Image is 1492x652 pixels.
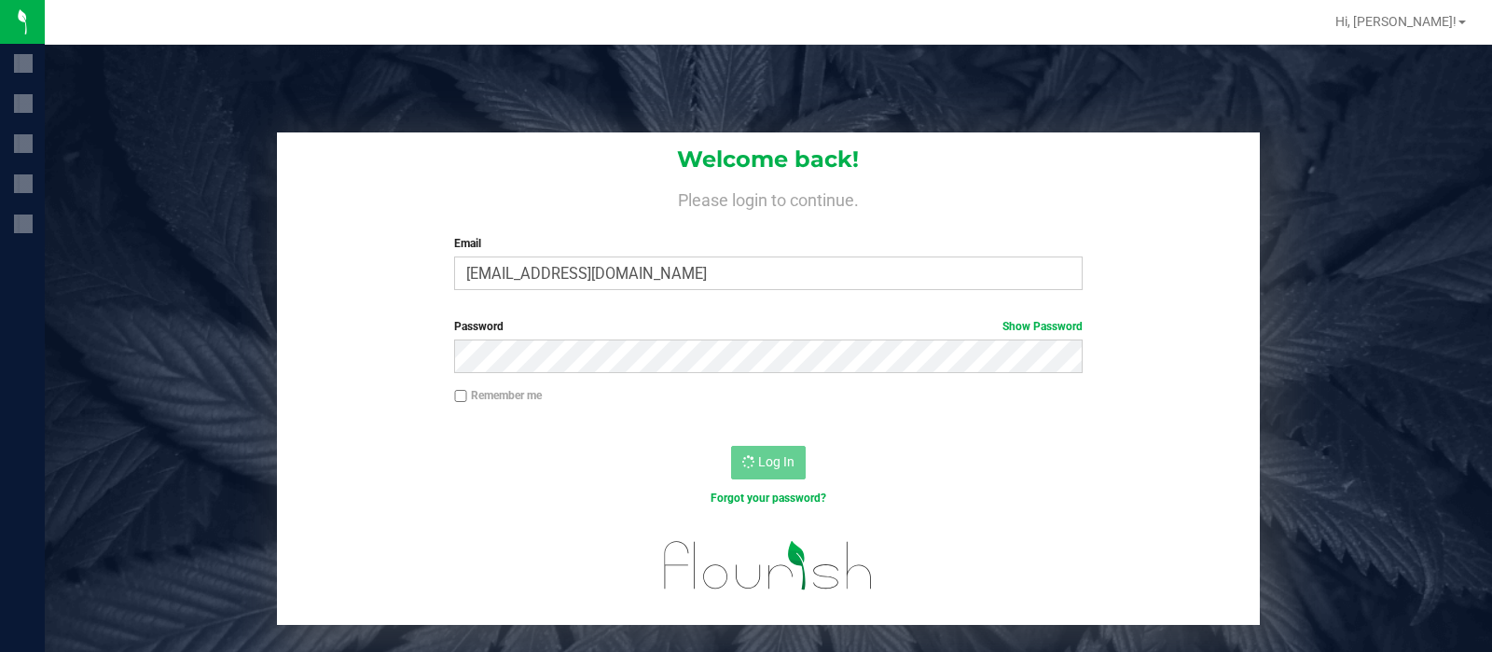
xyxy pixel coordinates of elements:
label: Email [454,235,1082,252]
img: flourish_logo.svg [645,526,891,605]
label: Remember me [454,387,542,404]
a: Forgot your password? [711,492,826,505]
span: Password [454,320,504,333]
span: Log In [758,454,794,469]
h1: Welcome back! [277,147,1261,172]
a: Show Password [1002,320,1083,333]
input: Remember me [454,390,467,403]
h4: Please login to continue. [277,187,1261,209]
button: Log In [731,446,806,479]
span: Hi, [PERSON_NAME]! [1335,14,1457,29]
